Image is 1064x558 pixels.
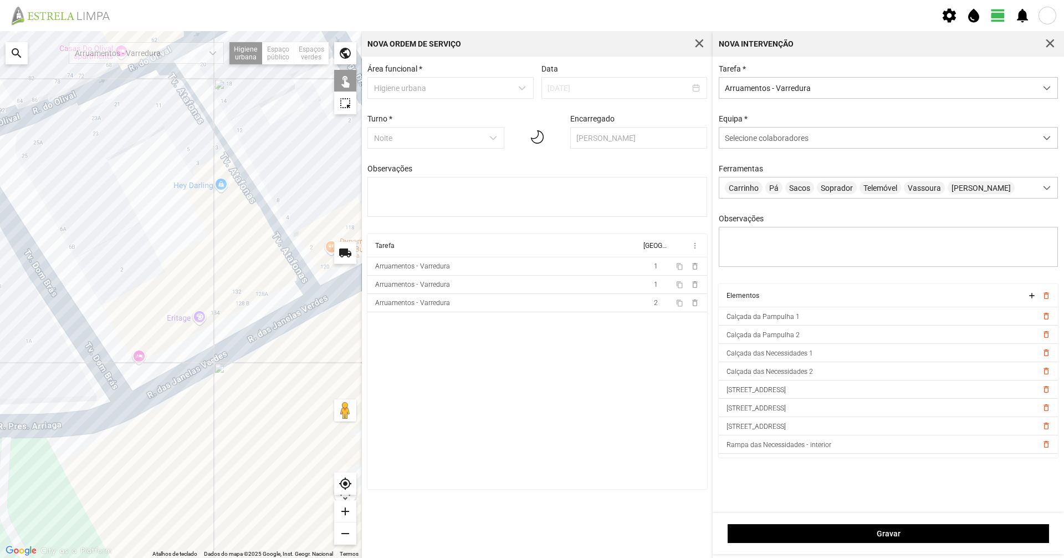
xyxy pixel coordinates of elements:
[334,473,356,495] div: my_location
[676,298,685,307] button: content_copy
[334,92,356,114] div: highlight_alt
[541,64,558,73] label: Data
[719,40,794,48] div: Nova intervenção
[719,214,764,223] label: Observações
[367,114,392,123] label: Turno *
[152,550,197,558] button: Atalhos de teclado
[229,42,263,64] div: Higiene urbana
[727,368,813,376] span: Calçada das Necessidades 2
[654,299,658,307] span: 2
[719,114,748,123] label: Equipa *
[727,423,786,430] span: [STREET_ADDRESS]
[334,523,356,545] div: remove
[690,280,699,289] span: delete_outline
[727,349,813,357] span: Calçada das Necessidades 1
[8,6,122,26] img: file
[375,281,450,288] div: Arruamentos - Varredura
[965,7,982,24] span: water_drop
[334,42,356,64] div: public
[904,181,945,194] span: Vassoura
[719,78,1036,98] span: Arruamentos - Varredura
[334,399,356,422] button: Arraste o Pegman para o mapa para abrir o Street View
[725,134,809,143] span: Selecione colaboradores
[367,164,412,173] label: Observações
[676,280,685,289] button: content_copy
[1041,367,1050,376] button: delete_outline
[719,164,763,173] label: Ferramentas
[643,242,667,250] div: [GEOGRAPHIC_DATA]
[727,313,800,321] span: Calçada da Pampulha 1
[1036,78,1058,98] div: dropdown trigger
[204,551,333,557] span: Dados do mapa ©2025 Google, Inst. Geogr. Nacional
[676,300,683,307] span: content_copy
[1041,291,1050,300] button: delete_outline
[263,42,294,64] div: Espaço público
[367,64,422,73] label: Área funcional *
[334,70,356,92] div: touch_app
[785,181,814,194] span: Sacos
[728,524,1049,543] button: Gravar
[676,263,683,270] span: content_copy
[654,281,658,288] span: 1
[727,441,831,449] span: Rampa das Necessidades - interior
[1041,422,1050,430] button: delete_outline
[765,181,782,194] span: Pá
[727,404,786,412] span: [STREET_ADDRESS]
[725,181,763,194] span: Carrinho
[294,42,329,64] div: Espaços verdes
[690,262,699,271] span: delete_outline
[1041,348,1050,357] button: delete_outline
[676,281,683,288] span: content_copy
[1041,385,1050,394] button: delete_outline
[948,181,1015,194] span: [PERSON_NAME]
[375,242,395,250] div: Tarefa
[334,242,356,264] div: local_shipping
[1027,291,1036,300] button: add
[375,262,450,270] div: Arruamentos - Varredura
[6,42,28,64] div: search
[1041,312,1050,321] button: delete_outline
[734,529,1043,538] span: Gravar
[690,298,699,307] span: delete_outline
[727,331,800,339] span: Calçada da Pampulha 2
[654,262,658,270] span: 1
[719,64,746,73] label: Tarefa *
[727,292,759,300] div: Elementos
[1041,403,1050,412] button: delete_outline
[570,114,615,123] label: Encarregado
[340,551,359,557] a: Termos (abre num novo separador)
[676,262,685,271] button: content_copy
[690,241,699,250] span: more_vert
[367,40,461,48] div: Nova Ordem de Serviço
[375,299,450,307] div: Arruamentos - Varredura
[1014,7,1031,24] span: notifications
[941,7,958,24] span: settings
[727,386,786,394] span: [STREET_ADDRESS]
[990,7,1006,24] span: view_day
[860,181,901,194] span: Telemóvel
[334,500,356,523] div: add
[531,125,544,149] img: 01n.svg
[3,544,39,558] a: Abrir esta área no Google Maps (abre uma nova janela)
[1041,330,1050,339] button: delete_outline
[1041,440,1050,449] button: delete_outline
[817,181,857,194] span: Soprador
[3,544,39,558] img: Google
